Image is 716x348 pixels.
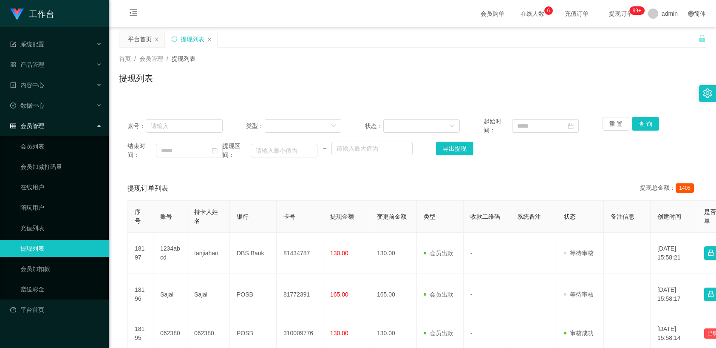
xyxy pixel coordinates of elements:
input: 请输入最大值为 [331,142,412,155]
span: 130.00 [330,250,348,257]
span: 备注信息 [611,213,634,220]
span: 130.00 [330,330,348,337]
span: 提现订单 [605,11,637,17]
span: 等待审核 [564,250,594,257]
a: 陪玩用户 [20,199,102,216]
td: Sajal [153,274,187,315]
span: 状态 [564,213,576,220]
td: 130.00 [370,233,417,274]
td: 165.00 [370,274,417,315]
span: 在线人数 [516,11,549,17]
span: 账号： [127,122,146,131]
span: 状态： [365,122,383,131]
p: 6 [547,6,550,15]
i: 图标: down [450,123,455,129]
span: 结束时间： [127,142,156,160]
i: 图标: calendar [568,123,574,129]
button: 查 询 [632,117,659,131]
input: 请输入最小值为 [251,144,317,157]
i: 图标: close [154,37,159,42]
a: 会员加扣款 [20,260,102,277]
span: 会员出款 [424,250,453,257]
span: 系统配置 [10,41,44,48]
span: 产品管理 [10,61,44,68]
div: 平台首页 [128,31,152,47]
i: 图标: profile [10,82,16,88]
span: 持卡人姓名 [194,208,218,224]
a: 在线用户 [20,179,102,196]
i: 图标: unlock [698,34,706,42]
a: 提现列表 [20,240,102,257]
div: 提现列表 [181,31,204,47]
i: 图标: down [331,123,336,129]
span: 首页 [119,55,131,62]
i: 图标: global [688,11,694,17]
input: 请输入 [146,119,223,133]
span: 起始时间： [484,117,512,135]
span: 类型： [246,122,264,131]
span: 提现区间： [223,142,251,160]
span: 变更前金额 [377,213,407,220]
span: 序号 [135,208,141,224]
td: tanjiahan [187,233,230,274]
h1: 提现列表 [119,72,153,85]
sup: 992 [629,6,645,15]
span: 等待审核 [564,291,594,298]
i: 图标: calendar [212,148,218,154]
td: 18196 [128,274,153,315]
img: logo.9652507e.png [10,9,24,20]
span: 提现列表 [172,55,195,62]
div: 提现总金额： [640,183,697,194]
span: 系统备注 [517,213,541,220]
span: 审核成功 [564,330,594,337]
span: - [470,291,473,298]
span: 会员管理 [139,55,163,62]
span: 提现金额 [330,213,354,220]
i: 图标: close [207,37,212,42]
span: ~ [317,144,331,153]
span: 会员出款 [424,330,453,337]
i: 图标: check-circle-o [10,103,16,108]
td: [DATE] 15:58:21 [651,233,697,274]
td: 1234abcd [153,233,187,274]
a: 图标: dashboard平台首页 [10,301,102,318]
td: 81772391 [277,274,323,315]
span: 银行 [237,213,249,220]
td: 18197 [128,233,153,274]
a: 会员加减打码量 [20,158,102,175]
i: 图标: form [10,41,16,47]
button: 导出提现 [436,142,473,155]
i: 图标: table [10,123,16,129]
td: [DATE] 15:58:17 [651,274,697,315]
i: 图标: setting [703,88,712,98]
span: / [134,55,136,62]
sup: 6 [544,6,553,15]
span: 账号 [160,213,172,220]
span: 充值订单 [560,11,593,17]
a: 充值列表 [20,220,102,237]
span: 提现订单列表 [127,183,168,194]
td: POSB [230,274,277,315]
span: 1405 [676,183,694,193]
a: 会员列表 [20,138,102,155]
a: 工作台 [10,10,54,17]
span: 内容中心 [10,82,44,88]
span: - [470,330,473,337]
i: 图标: menu-fold [119,0,148,28]
button: 重 置 [603,117,630,131]
span: 创建时间 [657,213,681,220]
h1: 工作台 [29,0,54,28]
span: - [470,250,473,257]
span: 165.00 [330,291,348,298]
td: 81434787 [277,233,323,274]
span: 收款二维码 [470,213,500,220]
span: 会员出款 [424,291,453,298]
td: DBS Bank [230,233,277,274]
i: 图标: sync [171,36,177,42]
span: / [167,55,168,62]
a: 赠送彩金 [20,281,102,298]
span: 会员管理 [10,123,44,129]
span: 数据中心 [10,102,44,109]
span: 卡号 [283,213,295,220]
td: Sajal [187,274,230,315]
